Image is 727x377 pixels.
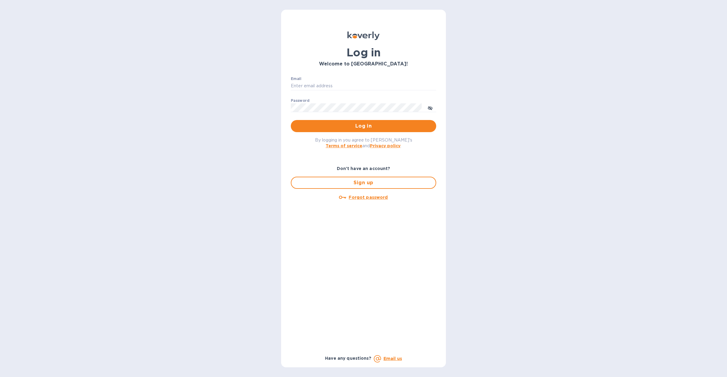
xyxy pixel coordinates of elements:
[349,195,388,200] u: Forgot password
[383,356,402,361] a: Email us
[291,99,309,102] label: Password
[291,61,436,67] h3: Welcome to [GEOGRAPHIC_DATA]!
[370,143,400,148] a: Privacy policy
[291,46,436,59] h1: Log in
[337,166,390,171] b: Don't have an account?
[326,143,362,148] a: Terms of service
[347,32,380,40] img: Koverly
[325,356,371,361] b: Have any questions?
[424,102,436,114] button: toggle password visibility
[296,122,431,130] span: Log in
[291,82,436,91] input: Enter email address
[291,77,301,81] label: Email
[291,120,436,132] button: Log in
[291,177,436,189] button: Sign up
[296,179,431,186] span: Sign up
[315,138,412,148] span: By logging in you agree to [PERSON_NAME]'s and .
